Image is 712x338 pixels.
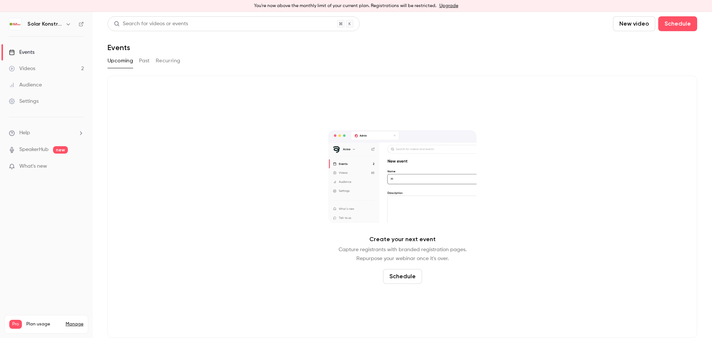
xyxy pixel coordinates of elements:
a: Manage [66,321,83,327]
span: What's new [19,163,47,170]
button: Recurring [156,55,181,67]
div: Settings [9,98,39,105]
button: New video [613,16,655,31]
h6: Solar Konstrukt Kft. [27,20,62,28]
div: Audience [9,81,42,89]
img: Solar Konstrukt Kft. [9,18,21,30]
span: new [53,146,68,154]
div: Videos [9,65,35,72]
button: Schedule [383,269,422,284]
span: Plan usage [26,321,61,327]
a: SpeakerHub [19,146,49,154]
button: Upcoming [108,55,133,67]
p: Create your next event [369,235,436,244]
span: Help [19,129,30,137]
button: Past [139,55,150,67]
a: Upgrade [439,3,458,9]
div: Events [9,49,34,56]
button: Schedule [658,16,697,31]
h1: Events [108,43,130,52]
p: Capture registrants with branded registration pages. Repurpose your webinar once it's over. [339,245,467,263]
li: help-dropdown-opener [9,129,84,137]
div: Search for videos or events [114,20,188,28]
span: Pro [9,320,22,329]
